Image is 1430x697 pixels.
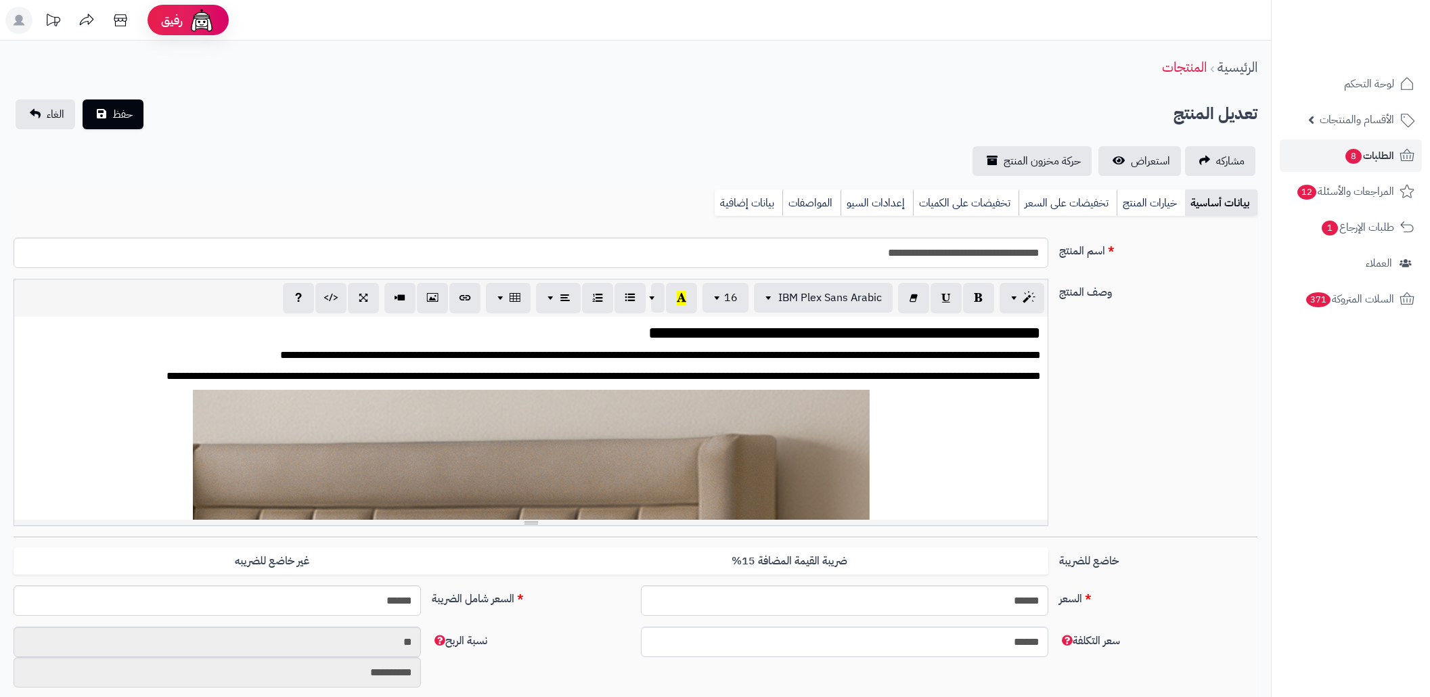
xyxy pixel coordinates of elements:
[778,290,882,306] span: IBM Plex Sans Arabic
[1297,185,1316,200] span: 12
[973,146,1092,176] a: حركة مخزون المنتج
[1320,218,1394,237] span: طلبات الإرجاع
[1054,238,1263,259] label: اسم المنتج
[432,633,487,649] span: نسبة الربح
[426,585,635,607] label: السعر شامل الضريبة
[841,189,913,217] a: إعدادات السيو
[1322,221,1338,235] span: 1
[1004,153,1081,169] span: حركة مخزون المنتج
[702,283,748,313] button: 16
[531,547,1048,575] label: ضريبة القيمة المضافة 15%
[1344,146,1394,165] span: الطلبات
[1054,547,1263,569] label: خاضع للضريبة
[1117,189,1185,217] a: خيارات المنتج
[715,189,782,217] a: بيانات إضافية
[1280,175,1422,208] a: المراجعات والأسئلة12
[1059,633,1120,649] span: سعر التكلفة
[47,106,64,122] span: الغاء
[754,283,893,313] button: IBM Plex Sans Arabic
[1280,68,1422,100] a: لوحة التحكم
[1338,38,1417,66] img: logo-2.png
[1019,189,1117,217] a: تخفيضات على السعر
[913,189,1019,217] a: تخفيضات على الكميات
[1185,146,1255,176] a: مشاركه
[1366,254,1392,273] span: العملاء
[1217,57,1257,77] a: الرئيسية
[112,106,133,122] span: حفظ
[83,99,143,129] button: حفظ
[1162,57,1207,77] a: المنتجات
[1174,100,1257,128] h2: تعديل المنتج
[1345,149,1362,164] span: 8
[1131,153,1170,169] span: استعراض
[188,7,215,34] img: ai-face.png
[14,547,531,575] label: غير خاضع للضريبه
[1306,292,1331,307] span: 371
[1280,247,1422,279] a: العملاء
[1054,279,1263,300] label: وصف المنتج
[1216,153,1245,169] span: مشاركه
[36,7,70,37] a: تحديثات المنصة
[1098,146,1181,176] a: استعراض
[1054,585,1263,607] label: السعر
[1280,139,1422,172] a: الطلبات8
[1305,290,1394,309] span: السلات المتروكة
[161,12,183,28] span: رفيق
[1280,211,1422,244] a: طلبات الإرجاع1
[1344,74,1394,93] span: لوحة التحكم
[1296,182,1394,201] span: المراجعات والأسئلة
[1280,283,1422,315] a: السلات المتروكة371
[1185,189,1257,217] a: بيانات أساسية
[1320,110,1394,129] span: الأقسام والمنتجات
[724,290,738,306] span: 16
[16,99,75,129] a: الغاء
[782,189,841,217] a: المواصفات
